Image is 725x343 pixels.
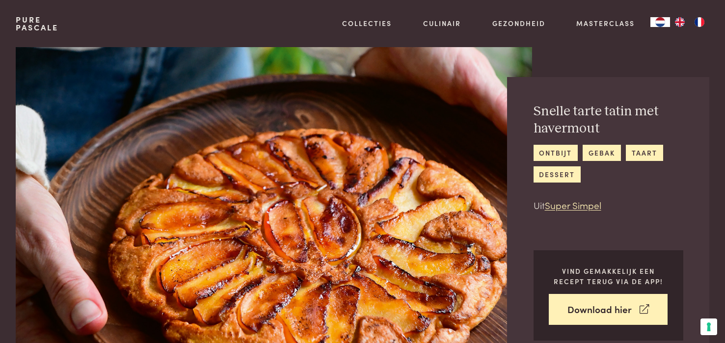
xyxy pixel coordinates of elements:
[670,17,690,27] a: EN
[650,17,670,27] a: NL
[576,18,635,28] a: Masterclass
[583,145,620,161] a: gebak
[690,17,709,27] a: FR
[650,17,709,27] aside: Language selected: Nederlands
[670,17,709,27] ul: Language list
[534,103,684,137] h2: Snelle tarte tatin met havermout
[650,17,670,27] div: Language
[534,166,581,183] a: dessert
[492,18,545,28] a: Gezondheid
[16,16,58,31] a: PurePascale
[549,294,668,325] a: Download hier
[342,18,392,28] a: Collecties
[626,145,663,161] a: taart
[545,198,601,211] a: Super Simpel
[423,18,461,28] a: Culinair
[534,145,578,161] a: ontbijt
[549,266,668,286] p: Vind gemakkelijk een recept terug via de app!
[700,318,717,335] button: Uw voorkeuren voor toestemming voor trackingtechnologieën
[534,198,684,212] p: Uit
